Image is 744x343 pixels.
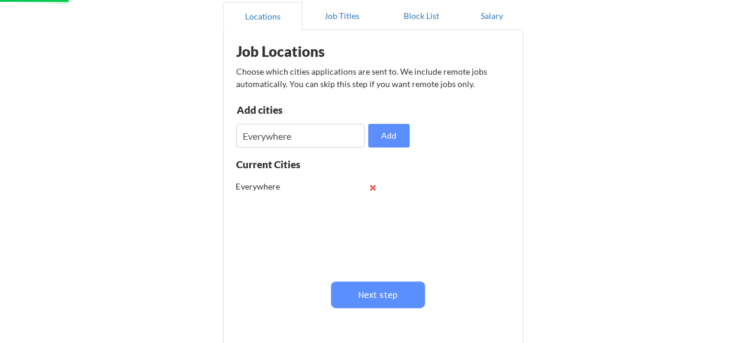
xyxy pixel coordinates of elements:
button: Next step [331,281,425,308]
button: Locations [223,2,302,30]
div: Current Cities [236,159,327,169]
div: Add cities [237,105,359,115]
div: Job Locations [236,44,386,59]
button: Block List [382,2,461,30]
input: Type here... [236,124,365,148]
button: Add [368,124,410,148]
div: Everywhere [236,181,314,193]
button: Salary [461,2,523,30]
button: Job Titles [302,2,382,30]
div: Choose which cities applications are sent to. We include remote jobs automatically. You can skip ... [236,65,509,90]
